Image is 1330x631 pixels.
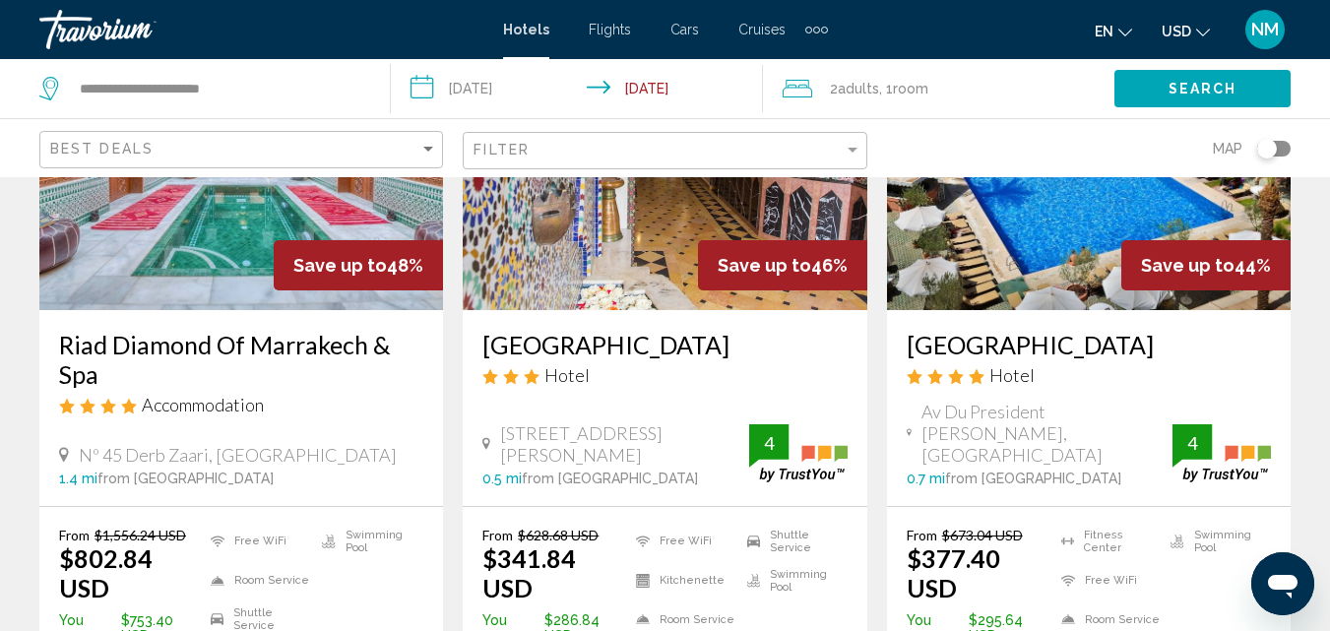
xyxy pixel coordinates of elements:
[1172,424,1271,482] img: trustyou-badge.svg
[95,527,186,543] del: $1,556.24 USD
[830,75,879,102] span: 2
[1114,70,1291,106] button: Search
[59,471,97,486] span: 1.4 mi
[1172,431,1212,455] div: 4
[544,364,590,386] span: Hotel
[59,527,90,543] span: From
[589,22,631,37] a: Flights
[698,240,867,290] div: 46%
[893,81,928,96] span: Room
[763,59,1114,118] button: Travelers: 2 adults, 0 children
[626,566,736,596] li: Kitchenette
[1162,24,1191,39] span: USD
[737,566,848,596] li: Swimming Pool
[59,330,423,389] a: Riad Diamond Of Marrakech & Spa
[201,527,312,556] li: Free WiFi
[482,471,522,486] span: 0.5 mi
[945,471,1121,486] span: from [GEOGRAPHIC_DATA]
[1251,20,1279,39] span: NM
[738,22,786,37] a: Cruises
[718,255,811,276] span: Save up to
[805,14,828,45] button: Extra navigation items
[1251,552,1314,615] iframe: Bouton de lancement de la fenêtre de messagerie
[1141,255,1235,276] span: Save up to
[1161,527,1271,556] li: Swimming Pool
[1121,240,1291,290] div: 44%
[391,59,762,118] button: Check-in date: Sep 21, 2025 Check-out date: Sep 25, 2025
[1095,17,1132,45] button: Change language
[907,471,945,486] span: 0.7 mi
[59,543,153,602] ins: $802.84 USD
[482,527,513,543] span: From
[1169,82,1237,97] span: Search
[500,422,748,466] span: [STREET_ADDRESS][PERSON_NAME]
[312,527,423,556] li: Swimming Pool
[1242,140,1291,158] button: Toggle map
[482,543,576,602] ins: $341.84 USD
[482,330,847,359] a: [GEOGRAPHIC_DATA]
[79,444,397,466] span: Nº 45 Derb Zaari, [GEOGRAPHIC_DATA]
[989,364,1035,386] span: Hotel
[59,394,423,415] div: 4 star Accommodation
[274,240,443,290] div: 48%
[1162,17,1210,45] button: Change currency
[50,141,154,157] span: Best Deals
[522,471,698,486] span: from [GEOGRAPHIC_DATA]
[503,22,549,37] a: Hotels
[1213,135,1242,162] span: Map
[482,364,847,386] div: 3 star Hotel
[907,330,1271,359] a: [GEOGRAPHIC_DATA]
[474,142,530,158] span: Filter
[1095,24,1113,39] span: en
[670,22,699,37] a: Cars
[463,131,866,171] button: Filter
[838,81,879,96] span: Adults
[518,527,599,543] del: $628.68 USD
[1051,527,1162,556] li: Fitness Center
[293,255,387,276] span: Save up to
[1051,566,1162,596] li: Free WiFi
[97,471,274,486] span: from [GEOGRAPHIC_DATA]
[737,527,848,556] li: Shuttle Service
[626,527,736,556] li: Free WiFi
[907,543,1000,602] ins: $377.40 USD
[942,527,1023,543] del: $673.04 USD
[201,566,312,596] li: Room Service
[907,527,937,543] span: From
[50,142,437,158] mat-select: Sort by
[142,394,264,415] span: Accommodation
[921,401,1172,466] span: Av Du President [PERSON_NAME], [GEOGRAPHIC_DATA]
[39,10,483,49] a: Travorium
[749,431,789,455] div: 4
[879,75,928,102] span: , 1
[907,364,1271,386] div: 4 star Hotel
[1239,9,1291,50] button: User Menu
[749,424,848,482] img: trustyou-badge.svg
